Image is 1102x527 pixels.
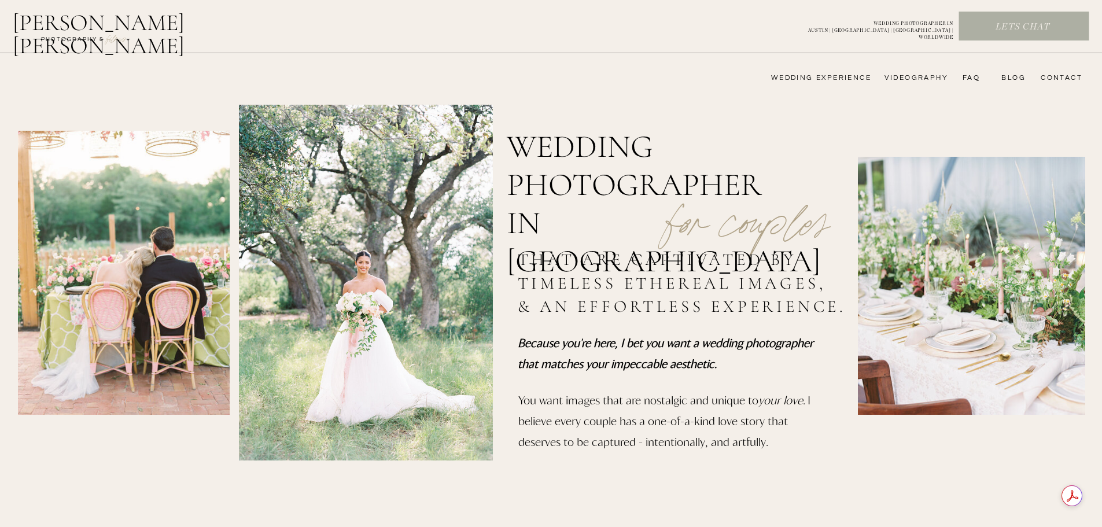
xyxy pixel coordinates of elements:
a: photography & [35,35,110,49]
h2: that are captivated by timeless ethereal images, & an effortless experience. [518,248,852,322]
a: bLog [997,73,1026,83]
a: wedding experience [755,73,871,83]
p: WEDDING PHOTOGRAPHER IN AUSTIN | [GEOGRAPHIC_DATA] | [GEOGRAPHIC_DATA] | WORLDWIDE [789,20,953,33]
p: for couples [638,165,857,239]
h1: wedding photographer in [GEOGRAPHIC_DATA] [507,128,800,215]
a: videography [881,73,948,83]
p: You want images that are nostalgic and unique to . I believe every couple has a one-of-a-kind lov... [518,389,812,462]
a: FAQ [957,73,980,83]
a: Lets chat [959,21,1086,34]
i: your love [758,393,803,407]
i: Because you're here, I bet you want a wedding photographer that matches your impeccable aesthetic. [518,336,813,370]
a: WEDDING PHOTOGRAPHER INAUSTIN | [GEOGRAPHIC_DATA] | [GEOGRAPHIC_DATA] | WORLDWIDE [789,20,953,33]
a: CONTACT [1037,73,1082,83]
a: FILMs [95,31,138,45]
a: [PERSON_NAME] [PERSON_NAME] [13,11,245,39]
